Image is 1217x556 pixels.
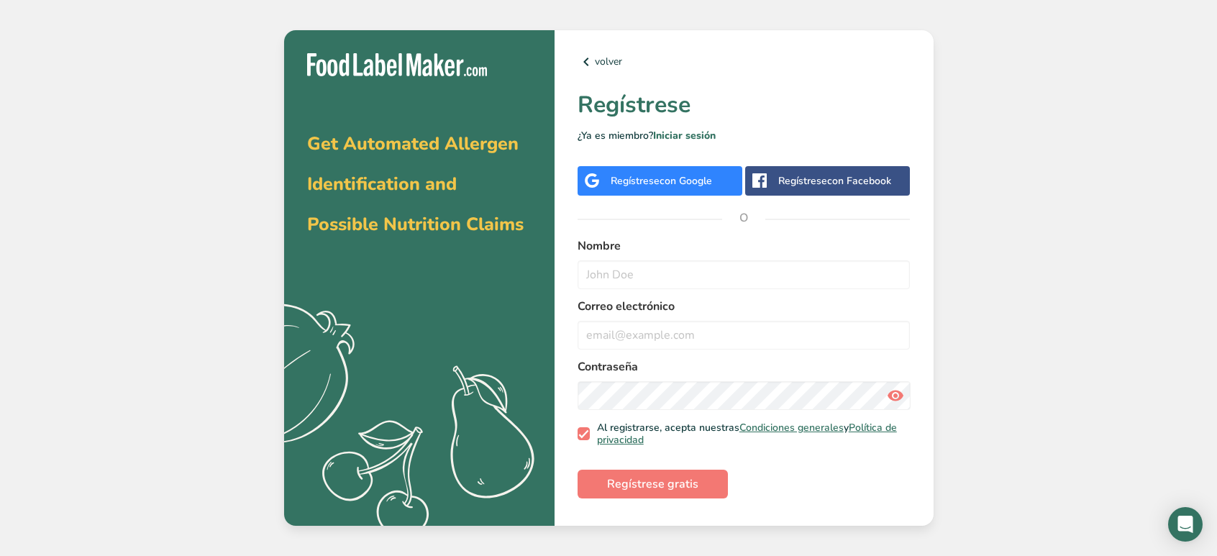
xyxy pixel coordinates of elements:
[578,260,911,289] input: John Doe
[660,174,712,188] span: con Google
[778,173,891,188] div: Regístrese
[578,321,911,350] input: email@example.com
[1168,507,1203,542] div: Open Intercom Messenger
[578,88,911,122] h1: Regístrese
[578,128,911,143] p: ¿Ya es miembro?
[578,358,911,375] label: Contraseña
[578,470,728,498] button: Regístrese gratis
[722,196,765,240] span: O
[578,53,911,70] a: volver
[827,174,891,188] span: con Facebook
[307,132,524,237] span: Get Automated Allergen Identification and Possible Nutrition Claims
[578,298,911,315] label: Correo electrónico
[597,421,897,447] a: Política de privacidad
[607,475,698,493] span: Regístrese gratis
[307,53,487,77] img: Food Label Maker
[739,421,844,434] a: Condiciones generales
[611,173,712,188] div: Regístrese
[578,237,911,255] label: Nombre
[653,129,716,142] a: Iniciar sesión
[590,421,905,447] span: Al registrarse, acepta nuestras y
